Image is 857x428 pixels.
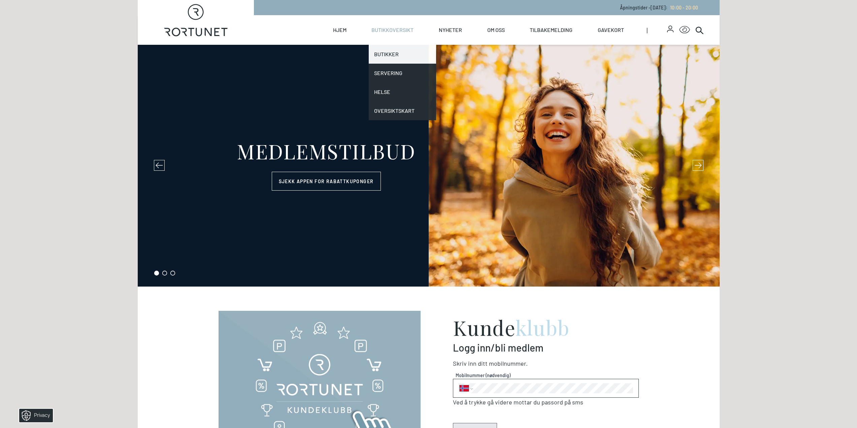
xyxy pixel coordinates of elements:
[530,15,572,45] a: Tilbakemelding
[516,314,570,341] span: klubb
[237,141,416,161] div: MEDLEMSTILBUD
[489,360,528,367] span: Mobilnummer .
[138,45,720,287] section: carousel-slider
[620,4,698,11] p: Åpningstider - [DATE] :
[670,5,698,10] span: 10:00 - 20:00
[456,372,636,379] span: Mobilnummer (nødvendig)
[333,15,347,45] a: Hjem
[369,45,436,64] a: Butikker
[647,15,667,45] span: |
[598,15,624,45] a: Gavekort
[453,341,639,354] p: Logg inn/bli medlem
[667,5,698,10] a: 10:00 - 20:00
[369,101,436,120] a: Oversiktskart
[487,15,505,45] a: Om oss
[453,398,639,407] p: Ved å trykke gå videre mottar du passord på sms
[369,64,436,83] a: Servering
[272,172,381,191] a: Sjekk appen for rabattkuponger
[679,25,690,35] button: Open Accessibility Menu
[369,83,436,101] a: Helse
[453,359,639,368] p: Skriv inn ditt
[439,15,462,45] a: Nyheter
[138,45,720,287] div: slide 1 of 3
[7,406,62,425] iframe: Manage Preferences
[371,15,414,45] a: Butikkoversikt
[453,317,639,337] h2: Kunde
